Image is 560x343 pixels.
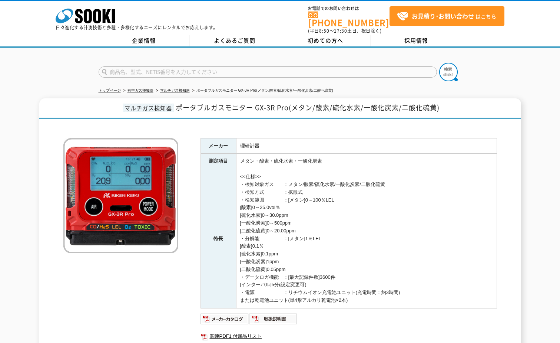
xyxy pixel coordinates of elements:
[412,12,474,20] strong: お見積り･お問い合わせ
[308,6,390,11] span: お電話でのお問い合わせは
[201,169,236,308] th: 特長
[201,313,249,325] img: メーカーカタログ
[201,318,249,323] a: メーカーカタログ
[390,6,504,26] a: お見積り･お問い合わせはこちら
[99,35,189,46] a: 企業情報
[308,12,390,27] a: [PHONE_NUMBER]
[371,35,462,46] a: 採用情報
[280,35,371,46] a: 初めての方へ
[249,313,298,325] img: 取扱説明書
[127,88,153,92] a: 有害ガス検知器
[176,102,440,112] span: ポータブルガスモニター GX-3R Pro(メタン/酸素/硫化水素/一酸化炭素/二酸化硫黄)
[249,318,298,323] a: 取扱説明書
[201,331,497,341] a: 関連PDF1 付属品リスト
[236,154,497,169] td: メタン・酸素・硫化水素・一酸化炭素
[123,104,174,112] span: マルチガス検知器
[191,87,333,95] li: ポータブルガスモニター GX-3R Pro(メタン/酸素/硫化水素/一酸化炭素/二酸化硫黄)
[236,169,497,308] td: <<仕様>> ・検知対象ガス ：メタン/酸素/硫化水素/一酸化炭素/二酸化硫黄 ・検知方式 ：拡散式 ・検知範囲 ：[メタン]0～100％LEL [酸素]0～25.0vol％ [硫化水素]0～3...
[439,63,458,81] img: btn_search.png
[236,138,497,154] td: 理研計器
[99,88,121,92] a: トップページ
[63,138,178,253] img: ポータブルガスモニター GX-3R Pro(メタン/酸素/硫化水素/一酸化炭素/二酸化硫黄)
[334,27,347,34] span: 17:30
[308,27,381,34] span: (平日 ～ 土日、祝日除く)
[201,154,236,169] th: 測定項目
[397,11,496,22] span: はこちら
[56,25,218,30] p: 日々進化する計測技術と多種・多様化するニーズにレンタルでお応えします。
[319,27,329,34] span: 8:50
[308,36,343,45] span: 初めての方へ
[189,35,280,46] a: よくあるご質問
[160,88,190,92] a: マルチガス検知器
[201,138,236,154] th: メーカー
[99,66,437,78] input: 商品名、型式、NETIS番号を入力してください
